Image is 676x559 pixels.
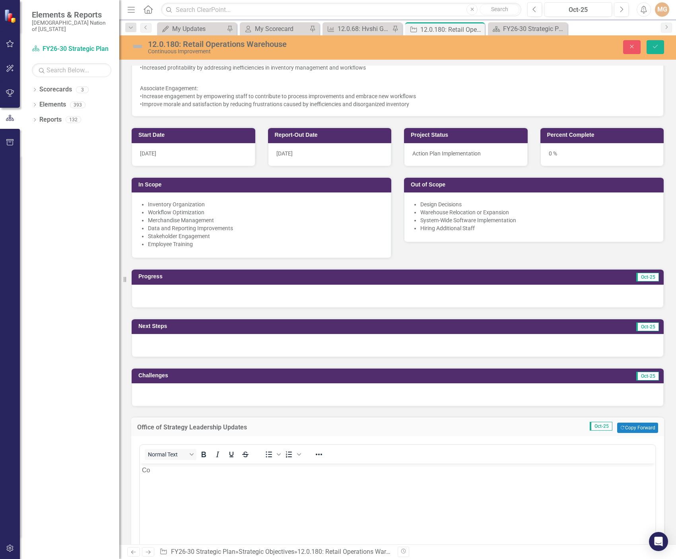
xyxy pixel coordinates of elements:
div: My Updates [172,24,225,34]
small: [DEMOGRAPHIC_DATA] Nation of [US_STATE] [32,19,111,33]
li: Workflow Optimization [148,208,383,216]
a: 12.0.68: Hvshi Gift Shop Inventory KPIs [324,24,390,34]
h3: In Scope [138,182,387,188]
div: 132 [66,116,81,123]
button: Bold [197,449,210,460]
div: Continuous Improvement [148,49,428,54]
div: •Increased profitability by addressing inefficiencies in inventory management and workflows [140,64,655,72]
h3: Office of Strategy Leadership Updates [137,424,458,431]
div: 12.0.180: Retail Operations Warehouse [148,40,428,49]
button: Block Normal Text [145,449,196,460]
li: Warehouse Relocation or Expansion [420,208,655,216]
button: Strikethrough [239,449,252,460]
a: Elements [39,100,66,109]
li: Employee Training [148,240,383,248]
a: Strategic Objectives [239,548,294,555]
div: 12.0.180: Retail Operations Warehouse [297,548,406,555]
span: Search [491,6,508,12]
h3: Start Date [138,132,251,138]
button: Oct-25 [544,2,612,17]
button: MG [655,2,669,17]
li: Design Decisions [420,200,655,208]
div: •Improve morale and satisfaction by reducing frustrations caused by inefficiencies and disorganiz... [140,100,655,108]
div: 393 [70,101,85,108]
h3: Report-Out Date [275,132,388,138]
li: Stakeholder Engagement [148,232,383,240]
a: FY26-30 Strategic Plan [171,548,235,555]
input: Search Below... [32,63,111,77]
div: 12.0.180: Retail Operations Warehouse [420,25,483,35]
button: Search [480,4,519,15]
button: Italic [211,449,224,460]
div: 12.0.68: Hvshi Gift Shop Inventory KPIs [338,24,390,34]
a: My Updates [159,24,225,34]
li: System-Wide Software Implementation [420,216,655,224]
img: Not Defined [131,40,144,53]
span: Oct-25 [590,422,612,431]
div: » » [159,547,392,557]
h3: Project Status [411,132,524,138]
div: 3 [76,86,89,93]
p: Associate Engagement: [140,83,655,92]
span: Oct-25 [636,322,659,331]
li: Hiring Additional Staff [420,224,655,232]
div: Open Intercom Messenger [649,532,668,551]
a: FY26-30 Strategic Plan [32,45,111,54]
span: Elements & Reports [32,10,111,19]
div: FY26-30 Strategic Plan [503,24,565,34]
span: Oct-25 [636,372,659,380]
div: Bullet list [262,449,282,460]
div: •Increase engagement by empowering staff to contribute to process improvements and embrace new wo... [140,92,655,100]
h3: Challenges [138,373,429,378]
div: 0 % [540,143,664,166]
span: Normal Text [148,451,187,458]
a: Reports [39,115,62,124]
button: Copy Forward [617,423,658,433]
img: ClearPoint Strategy [4,9,18,23]
a: Scorecards [39,85,72,94]
li: Merchandise Management [148,216,383,224]
a: My Scorecard [242,24,307,34]
span: Oct-25 [636,273,659,281]
div: Oct-25 [547,5,609,15]
div: My Scorecard [255,24,307,34]
button: Reveal or hide additional toolbar items [312,449,326,460]
span: [DATE] [140,150,156,157]
a: FY26-30 Strategic Plan [490,24,565,34]
h3: Out of Scope [411,182,660,188]
h3: Next Steps [138,323,425,329]
li: Data and Reporting Improvements [148,224,383,232]
li: Inventory Organization [148,200,383,208]
div: Numbered list [282,449,302,460]
button: Underline [225,449,238,460]
input: Search ClearPoint... [161,3,521,17]
h3: Percent Complete [547,132,660,138]
span: [DATE] [276,150,293,157]
span: Action Plan Implementation [412,150,481,157]
h3: Progress [138,274,403,279]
